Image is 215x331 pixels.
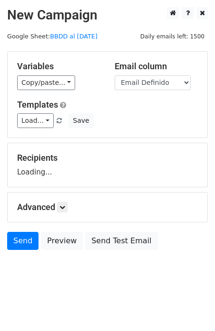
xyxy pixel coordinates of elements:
a: BBDD al [DATE] [50,33,98,40]
a: Daily emails left: 1500 [137,33,208,40]
a: Preview [41,232,83,250]
span: Daily emails left: 1500 [137,31,208,42]
h5: Advanced [17,202,198,212]
a: Copy/paste... [17,75,75,90]
a: Load... [17,113,54,128]
a: Send [7,232,39,250]
a: Templates [17,100,58,110]
button: Save [68,113,93,128]
h5: Recipients [17,153,198,163]
a: Send Test Email [85,232,157,250]
h5: Email column [115,61,198,72]
h5: Variables [17,61,100,72]
small: Google Sheet: [7,33,98,40]
h2: New Campaign [7,7,208,23]
div: Loading... [17,153,198,177]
